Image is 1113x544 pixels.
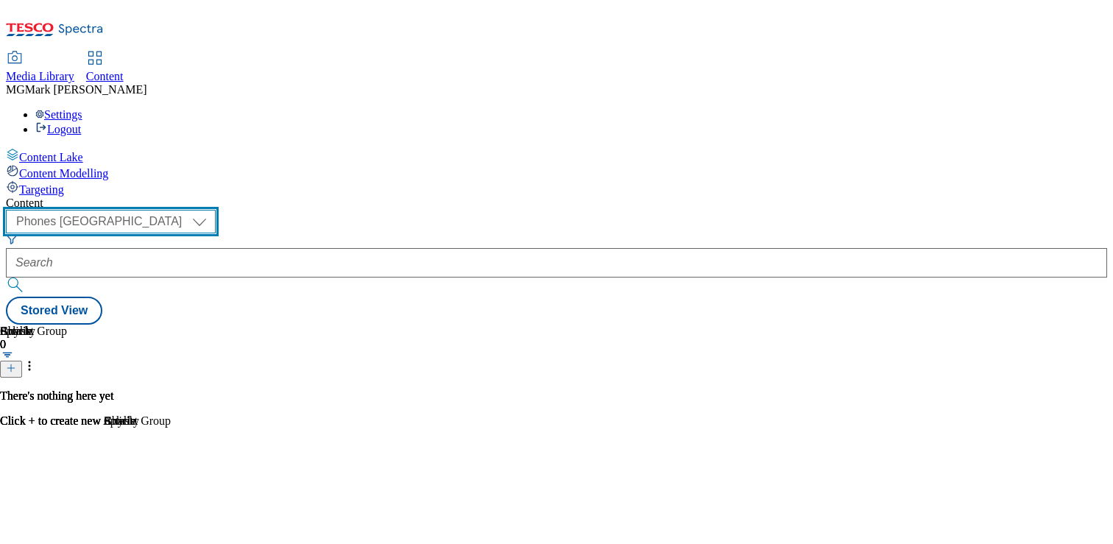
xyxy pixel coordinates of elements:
[6,180,1107,197] a: Targeting
[6,52,74,83] a: Media Library
[6,233,18,245] svg: Search Filters
[35,108,82,121] a: Settings
[86,52,124,83] a: Content
[25,83,147,96] span: Mark [PERSON_NAME]
[6,297,102,325] button: Stored View
[6,248,1107,278] input: Search
[6,164,1107,180] a: Content Modelling
[6,83,25,96] span: MG
[19,151,83,163] span: Content Lake
[19,183,64,196] span: Targeting
[6,70,74,82] span: Media Library
[35,123,81,135] a: Logout
[19,167,108,180] span: Content Modelling
[6,148,1107,164] a: Content Lake
[6,197,1107,210] div: Content
[86,70,124,82] span: Content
